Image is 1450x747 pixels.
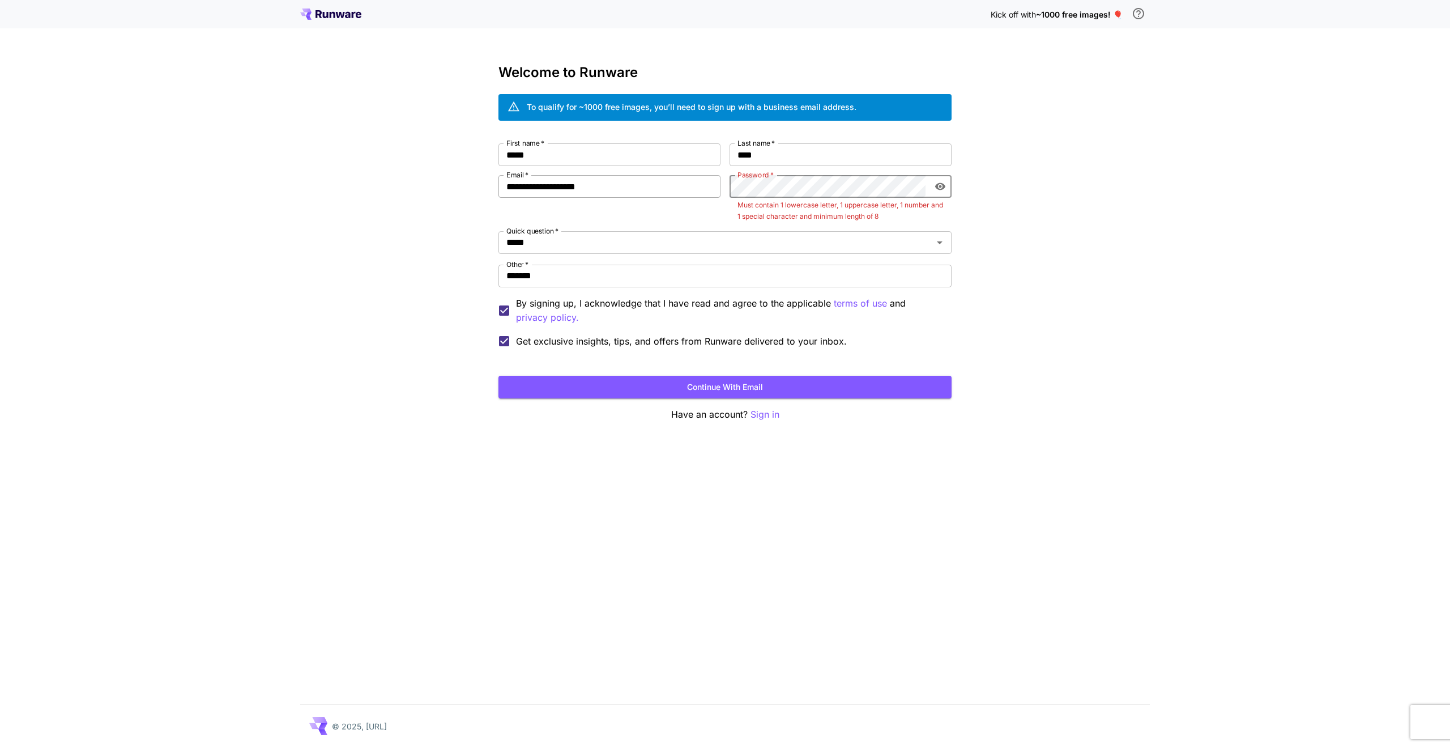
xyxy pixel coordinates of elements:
label: Password [737,170,774,180]
div: To qualify for ~1000 free images, you’ll need to sign up with a business email address. [527,101,856,113]
button: Continue with email [498,376,952,399]
button: Sign in [750,408,779,422]
p: privacy policy. [516,311,579,325]
span: Kick off with [991,10,1036,19]
button: By signing up, I acknowledge that I have read and agree to the applicable terms of use and [516,311,579,325]
button: In order to qualify for free credit, you need to sign up with a business email address and click ... [1127,2,1150,25]
label: First name [506,138,544,148]
button: By signing up, I acknowledge that I have read and agree to the applicable and privacy policy. [834,296,887,311]
p: Have an account? [498,408,952,422]
p: © 2025, [URL] [332,720,387,732]
h3: Welcome to Runware [498,65,952,80]
p: terms of use [834,296,887,311]
label: Email [506,170,528,180]
button: toggle password visibility [930,176,950,197]
span: ~1000 free images! 🎈 [1036,10,1123,19]
p: Must contain 1 lowercase letter, 1 uppercase letter, 1 number and 1 special character and minimum... [737,200,944,222]
button: Open [932,235,948,251]
label: Last name [737,138,775,148]
label: Quick question [506,226,558,236]
span: Get exclusive insights, tips, and offers from Runware delivered to your inbox. [516,334,847,348]
p: By signing up, I acknowledge that I have read and agree to the applicable and [516,296,942,325]
label: Other [506,260,528,269]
